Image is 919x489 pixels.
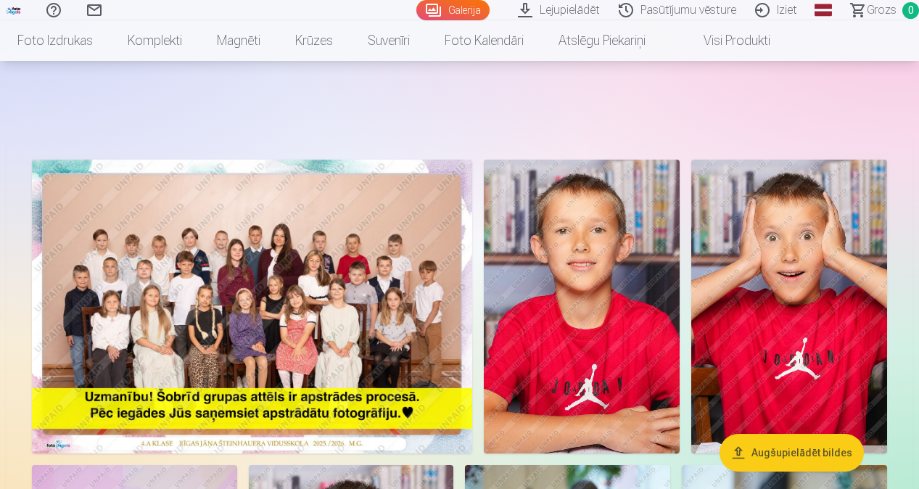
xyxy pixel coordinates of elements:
[278,20,350,61] a: Krūzes
[867,1,897,19] span: Grozs
[199,20,278,61] a: Magnēti
[720,434,864,472] button: Augšupielādēt bildes
[663,20,788,61] a: Visi produkti
[427,20,541,61] a: Foto kalendāri
[902,2,919,19] span: 0
[6,6,22,15] img: /fa1
[350,20,427,61] a: Suvenīri
[110,20,199,61] a: Komplekti
[541,20,663,61] a: Atslēgu piekariņi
